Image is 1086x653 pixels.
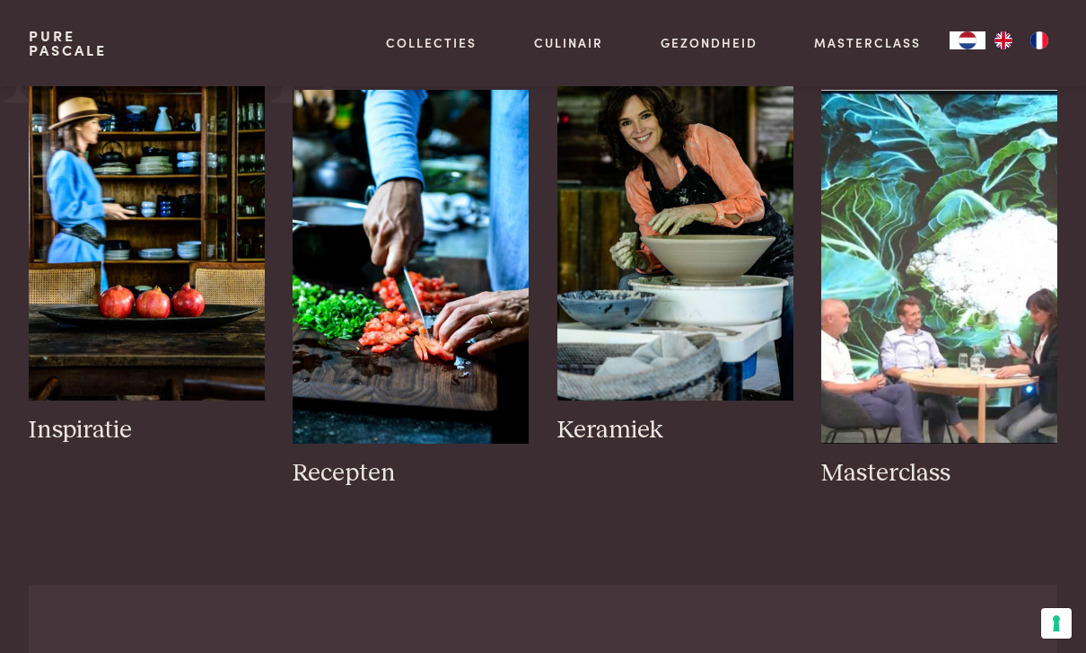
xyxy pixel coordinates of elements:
[950,31,985,49] div: Language
[29,29,107,57] a: PurePascale
[29,47,265,446] a: pascale-naessens-inspiratie-Kast-gevuld-met-al-mijn-keramiek-Serax-oude-houten-schaal-met-granaat...
[293,458,529,490] h3: Recepten
[821,90,1057,444] img: pure-pascale-naessens-Schermafbeelding 7
[386,33,477,52] a: Collecties
[661,33,758,52] a: Gezondheid
[1021,31,1057,49] a: FR
[29,47,265,401] img: pascale-naessens-inspiratie-Kast-gevuld-met-al-mijn-keramiek-Serax-oude-houten-schaal-met-granaat...
[814,33,921,52] a: Masterclass
[293,90,529,444] img: houtwerk1_0.jpg
[821,458,1057,490] h3: Masterclass
[534,33,603,52] a: Culinair
[1041,608,1072,639] button: Uw voorkeuren voor toestemming voor trackingtechnologieën
[557,47,793,401] img: pure-pascale-naessens-_DSC4234
[950,31,985,49] a: NL
[985,31,1021,49] a: EN
[985,31,1057,49] ul: Language list
[293,90,529,489] a: houtwerk1_0.jpg Recepten
[29,415,265,446] h3: Inspiratie
[557,47,793,446] a: pure-pascale-naessens-_DSC4234 Keramiek
[950,31,1057,49] aside: Language selected: Nederlands
[557,415,793,446] h3: Keramiek
[821,90,1057,489] a: pure-pascale-naessens-Schermafbeelding 7 Masterclass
